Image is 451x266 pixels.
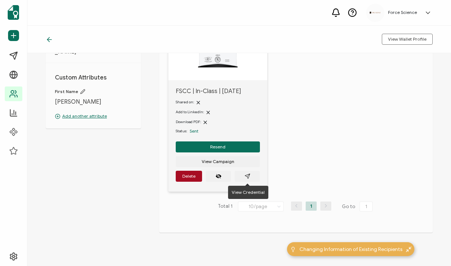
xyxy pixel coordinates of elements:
[176,156,260,167] button: View Campaign
[182,174,195,178] span: Delete
[176,88,260,95] span: FSCC | In-Class | [DATE]
[55,89,132,95] span: First Name
[210,145,225,149] span: Resend
[176,128,187,134] span: Status:
[202,159,234,164] span: View Campaign
[176,141,260,152] button: Resend
[414,231,451,266] iframe: Chat Widget
[228,186,268,199] div: View Credential
[245,173,250,179] ion-icon: paper plane outline
[176,100,194,104] span: Shared on:
[55,74,132,81] h1: Custom Attributes
[382,34,433,45] button: View Wallet Profile
[176,119,201,124] span: Download PDF:
[342,202,374,212] span: Go to
[55,113,132,119] p: Add another attribute
[176,171,202,182] button: Delete
[176,110,204,114] span: Add to LinkedIn:
[190,128,198,134] span: Sent
[388,37,426,41] span: View Wallet Profile
[388,10,417,15] h5: Force Science
[238,202,284,211] input: Select
[55,98,132,106] span: [PERSON_NAME]
[370,12,381,14] img: d96c2383-09d7-413e-afb5-8f6c84c8c5d6.png
[306,202,317,211] li: 1
[218,202,232,212] span: Total 1
[8,5,19,20] img: sertifier-logomark-colored.svg
[299,245,402,253] span: Changing Information of Existing Recipients
[216,173,221,179] ion-icon: eye off
[406,247,411,252] img: minimize-icon.svg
